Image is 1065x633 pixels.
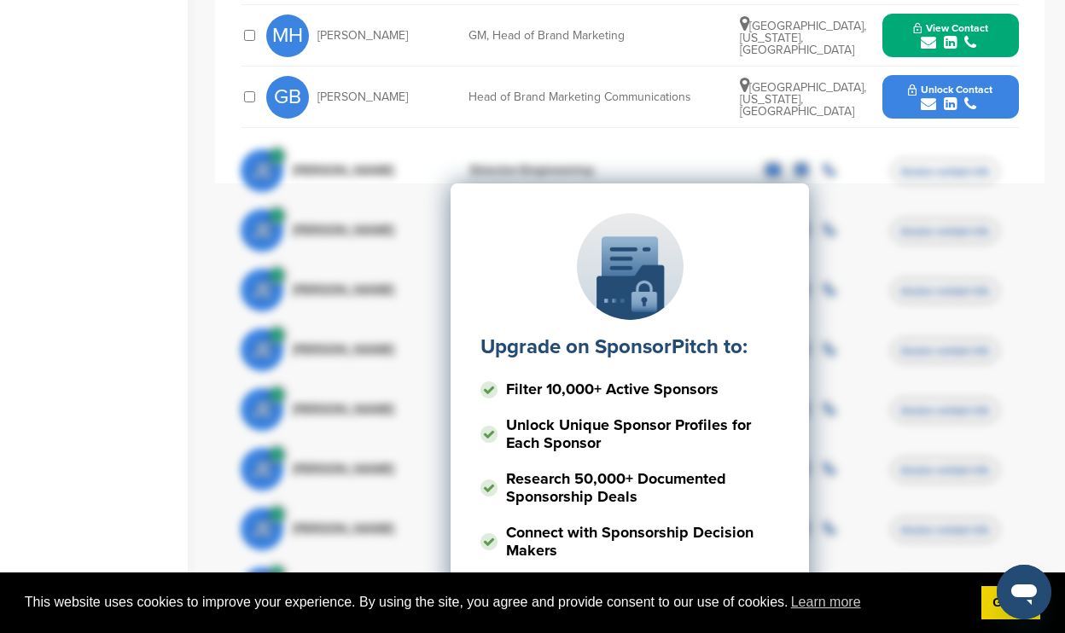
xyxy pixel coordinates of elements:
[25,589,968,615] span: This website uses cookies to improve your experience. By using the site, you agree and provide co...
[480,518,779,566] li: Connect with Sponsorship Decision Makers
[480,375,779,404] li: Filter 10,000+ Active Sponsors
[480,334,748,359] label: Upgrade on SponsorPitch to:
[740,19,866,57] span: [GEOGRAPHIC_DATA], [US_STATE], [GEOGRAPHIC_DATA]
[468,30,725,42] div: GM, Head of Brand Marketing
[913,22,988,34] span: View Contact
[317,91,408,103] span: [PERSON_NAME]
[266,76,309,119] span: GB
[740,80,866,119] span: [GEOGRAPHIC_DATA], [US_STATE], [GEOGRAPHIC_DATA]
[266,15,309,57] span: MH
[997,565,1051,619] iframe: Button to launch messaging window
[480,464,779,512] li: Research 50,000+ Documented Sponsorship Deals
[317,30,408,42] span: [PERSON_NAME]
[480,410,779,458] li: Unlock Unique Sponsor Profiles for Each Sponsor
[893,10,1009,61] button: View Contact
[981,586,1040,620] a: dismiss cookie message
[887,72,1013,123] button: Unlock Contact
[908,84,992,96] span: Unlock Contact
[241,567,283,610] span: JE
[789,589,864,615] a: learn more about cookies
[468,91,725,103] div: Head of Brand Marketing Communications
